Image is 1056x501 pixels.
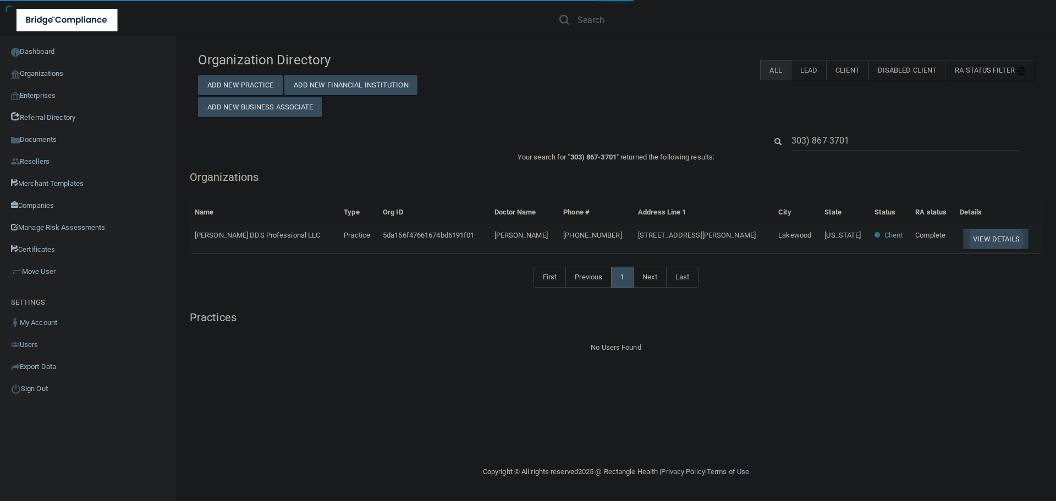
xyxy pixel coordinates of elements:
[577,10,678,30] input: Search
[563,231,621,239] span: [PHONE_NUMBER]
[415,454,817,489] div: Copyright © All rights reserved 2025 @ Rectangle Health | |
[559,15,569,25] img: ic-search.3b580494.png
[284,75,417,95] button: Add New Financial Institution
[11,157,20,166] img: ic_reseller.de258add.png
[11,136,20,145] img: icon-documents.8dae5593.png
[190,341,1042,354] div: No Users Found
[198,75,283,95] button: Add New Practice
[11,296,45,309] label: SETTINGS
[820,201,870,224] th: State
[778,231,811,239] span: Lakewood
[378,201,490,224] th: Org ID
[494,231,548,239] span: [PERSON_NAME]
[570,153,617,161] span: 303) 867-3701
[955,66,1025,74] span: RA Status Filter
[633,267,666,288] a: Next
[915,231,945,239] span: Complete
[198,53,466,67] h4: Organization Directory
[11,362,20,371] img: icon-export.b9366987.png
[490,201,559,224] th: Doctor Name
[884,229,903,242] p: Client
[964,229,1028,249] button: View Details
[11,266,22,277] img: briefcase.64adab9b.png
[870,201,911,224] th: Status
[11,384,21,394] img: ic_power_dark.7ecde6b1.png
[826,60,868,80] label: Client
[1016,67,1025,75] img: icon-filter@2x.21656d0b.png
[707,467,749,476] a: Terms of Use
[344,231,370,239] span: Practice
[190,201,339,224] th: Name
[638,231,756,239] span: [STREET_ADDRESS][PERSON_NAME]
[190,171,1042,183] h5: Organizations
[774,201,820,224] th: City
[533,267,566,288] a: First
[791,60,826,80] label: Lead
[661,467,705,476] a: Privacy Policy
[565,267,612,288] a: Previous
[11,92,20,100] img: enterprise.0d942306.png
[11,70,20,79] img: organization-icon.f8decf85.png
[559,201,634,224] th: Phone #
[11,340,20,349] img: icon-users.e205127d.png
[791,130,1020,151] input: Search
[868,60,946,80] label: Disabled Client
[11,318,20,327] img: ic_user_dark.df1a06c3.png
[11,48,20,57] img: ic_dashboard_dark.d01f4a41.png
[198,97,322,117] button: Add New Business Associate
[383,231,474,239] span: 5da156f47661674bd6191f01
[955,201,1042,224] th: Details
[611,267,634,288] a: 1
[16,9,118,31] img: bridge_compliance_login_screen.278c3ca4.svg
[824,231,861,239] span: [US_STATE]
[911,201,955,224] th: RA status
[339,201,378,224] th: Type
[760,60,790,80] label: All
[190,311,1042,323] h5: Practices
[195,231,320,239] span: [PERSON_NAME] DDS Professional LLC
[634,201,774,224] th: Address Line 1
[190,151,1042,164] p: Your search for " " returned the following results:
[666,267,698,288] a: Last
